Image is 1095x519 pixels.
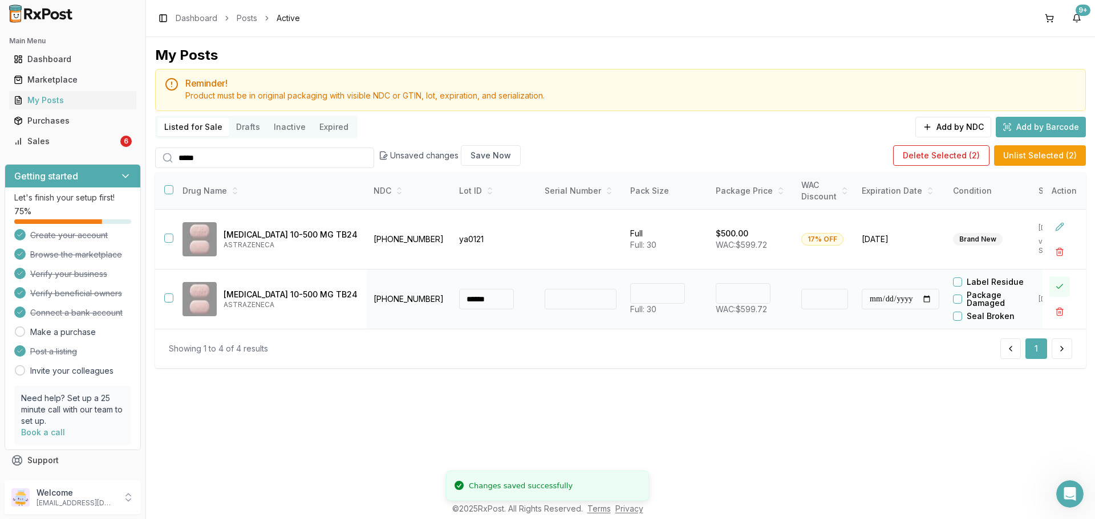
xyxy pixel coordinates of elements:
div: All done [9,262,60,287]
div: George says… [9,16,219,53]
div: KERENDIA LOT K5E21M1 EXP 3/27 [73,60,210,72]
div: Rachel says… [9,262,219,296]
button: Save Now [461,145,521,166]
div: Invoice ad8f0ee1eeae [152,86,210,108]
p: ASTRAZENECA [224,300,358,309]
span: Verify beneficial owners [30,288,122,299]
div: Changes saved successfully [469,480,573,492]
span: Active [277,13,300,24]
span: 75 % [14,206,31,217]
a: Sales6 [9,131,136,152]
img: User avatar [11,488,30,506]
div: Source [1039,185,1082,197]
div: George says… [9,296,219,333]
button: Listed for Sale [157,118,229,136]
div: This one is not done [129,340,210,352]
div: Close [200,5,221,25]
span: Browse the marketplace [30,249,122,260]
a: My Posts [9,90,136,111]
a: Invite your colleagues [30,365,113,377]
div: Invoice 0ed73fe77232 [152,303,210,325]
div: George says… [9,79,219,116]
span: [DATE] [862,234,939,245]
div: 9+ [1076,5,1090,16]
span: Full: 30 [630,240,656,250]
div: George says… [9,116,219,153]
button: go back [7,5,29,26]
nav: breadcrumb [176,13,300,24]
div: Invoice 0ed73fe77232 [152,161,210,183]
button: Add by NDC [915,117,991,137]
p: via NDC Search [1039,237,1082,255]
div: George says… [9,333,219,367]
a: Purchases [9,111,136,131]
img: RxPost Logo [5,5,78,23]
button: Emoji picker [18,373,27,382]
div: Marketplace [14,74,132,85]
div: Invoice0ed73fe77232 [143,154,219,190]
label: Package Damaged [967,291,1032,307]
a: Make a purchase [30,326,96,338]
label: Label Residue [967,278,1024,286]
button: Sales6 [5,132,141,150]
div: [MEDICAL_DATA] 25 MG LOT G30386A EXP 8/27 [50,198,210,220]
div: Brand New [953,233,1003,246]
div: KERENDIA LOT K5E21M1 EXP 3/27 [64,54,219,79]
div: 17% OFF [801,233,843,246]
td: Full [623,210,709,269]
h5: Reminder! [185,79,1076,88]
button: Home [179,5,200,26]
div: NDC [374,185,445,197]
div: Serial Number [545,185,617,197]
p: $500.00 [716,228,748,239]
span: Feedback [27,475,66,487]
img: Xigduo XR 10-500 MG TB24 [182,222,217,256]
div: Package Price [716,185,788,197]
h3: Getting started [14,169,78,183]
iframe: Intercom live chat [1056,480,1084,508]
td: [PHONE_NUMBER] [367,269,452,329]
button: Delete [1049,301,1070,322]
button: Dashboard [5,50,141,68]
button: Purchases [5,112,141,130]
div: My Posts [14,95,132,106]
div: George says… [9,191,219,236]
div: Invoice0ed73fe77232 [143,296,219,332]
a: Dashboard [9,49,136,70]
div: Expiration Date [862,185,939,197]
div: Drug Name [182,185,358,197]
button: Close [1049,276,1070,297]
label: Seal Broken [967,312,1015,320]
th: Action [1043,173,1086,210]
button: Add by Barcode [996,117,1086,137]
button: 9+ [1068,9,1086,27]
a: Terms [587,504,611,513]
p: [MEDICAL_DATA] 10-500 MG TB24 [224,289,358,300]
th: Condition [946,173,1032,210]
button: Gif picker [36,373,45,382]
div: FOR [MEDICAL_DATA] LOT F62786 EXP 9/26 [41,116,219,152]
div: George says… [9,154,219,191]
button: Inactive [267,118,313,136]
span: Verify your business [30,268,107,280]
div: 6 [120,136,132,147]
b: [PERSON_NAME] [49,239,113,247]
button: My Posts [5,91,141,109]
td: ya0121 [452,210,538,269]
textarea: Message… [10,349,218,369]
a: Privacy [615,504,643,513]
a: Posts [237,13,257,24]
div: All done [18,269,51,280]
div: Showing 1 to 4 of 4 results [169,343,268,354]
div: Invoice 1b37c118ee34 [150,23,210,45]
button: Feedback [5,471,141,491]
img: Profile image for Rachel [34,238,46,249]
div: Dashboard [14,54,132,65]
h2: Main Menu [9,36,136,46]
span: WAC: $599.72 [716,304,767,314]
a: Dashboard [176,13,217,24]
button: Unlist Selected (2) [994,145,1086,166]
button: Delete Selected (2) [893,145,989,166]
button: Send a message… [196,369,214,387]
p: Welcome [36,487,116,498]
